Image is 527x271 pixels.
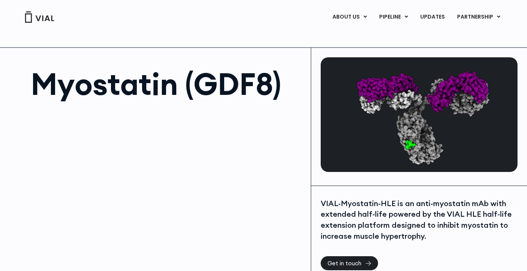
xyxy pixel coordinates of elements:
[451,11,506,24] a: PARTNERSHIPMenu Toggle
[24,11,55,23] img: Vial Logo
[328,260,361,266] span: Get in touch
[321,256,378,270] a: Get in touch
[31,69,303,99] h1: Myostatin (GDF8)
[373,11,414,24] a: PIPELINEMenu Toggle
[326,11,373,24] a: ABOUT USMenu Toggle
[321,198,518,241] div: VIAL-Myostatin-HLE is an anti-myostatin mAb with extended half-life powered by the VIAL HLE half-...
[414,11,451,24] a: UPDATES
